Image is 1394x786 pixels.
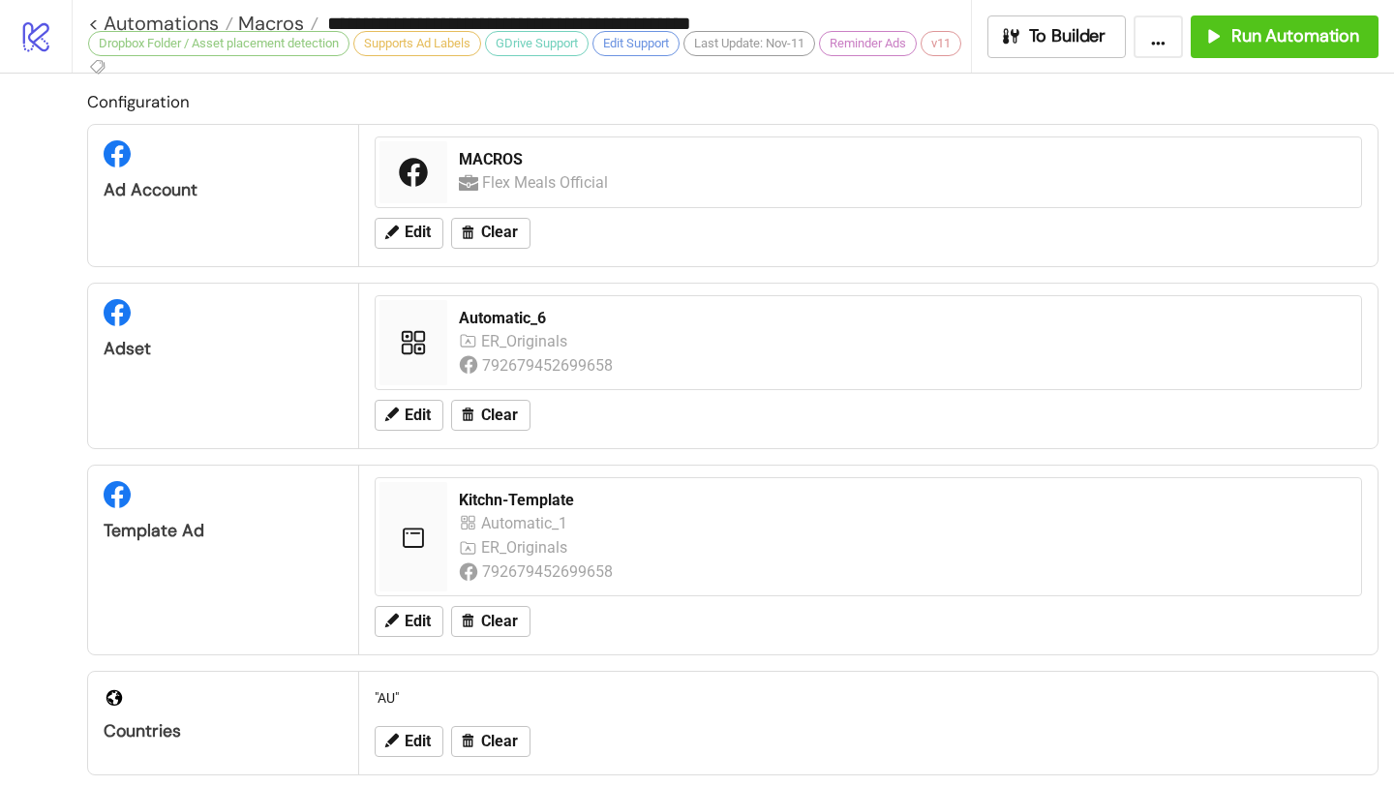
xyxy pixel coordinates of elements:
[405,736,431,753] span: Edit
[405,224,431,241] span: Edit
[375,609,443,640] button: Edit
[451,729,530,760] button: Clear
[375,400,443,431] button: Edit
[367,682,1370,719] div: "AU"
[921,31,961,56] div: v11
[1231,25,1359,47] span: Run Automation
[481,616,518,633] span: Clear
[104,179,343,201] div: Ad Account
[459,308,1349,329] div: Automatic_6
[104,338,343,360] div: Adset
[819,31,917,56] div: Reminder Ads
[233,11,304,36] span: Macros
[233,14,318,33] a: Macros
[405,616,431,633] span: Edit
[1134,15,1183,58] button: ...
[405,407,431,424] span: Edit
[422,491,479,512] div: Kitchn-Template
[104,520,343,542] div: Template Ad
[592,31,680,56] div: Edit Support
[440,512,471,536] div: Automatic_1
[451,400,530,431] button: Clear
[987,15,1127,58] button: To Builder
[481,736,518,753] span: Clear
[683,31,815,56] div: Last Update: Nov-11
[440,561,471,586] div: 792679452699658
[481,329,572,353] div: ER_Originals
[1029,25,1106,47] span: To Builder
[1191,15,1379,58] button: Run Automation
[87,89,1379,114] h2: Configuration
[353,31,481,56] div: Supports Ad Labels
[459,149,1349,170] div: MACROS
[88,14,233,33] a: < Automations
[440,537,471,561] div: ER_Originals
[375,218,443,249] button: Edit
[482,353,617,378] div: 792679452699658
[88,31,349,56] div: Dropbox Folder / Asset placement detection
[451,218,530,249] button: Clear
[375,729,443,760] button: Edit
[485,31,589,56] div: GDrive Support
[481,407,518,424] span: Clear
[482,170,612,195] div: Flex Meals Official
[104,723,343,745] div: Countries
[451,609,530,640] button: Clear
[481,224,518,241] span: Clear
